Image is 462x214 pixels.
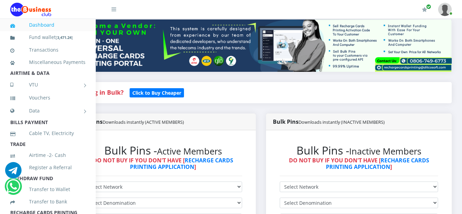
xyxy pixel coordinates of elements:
[10,29,85,45] a: Fund wallet[3,471.24]
[349,145,421,157] small: Inactive Members
[10,3,51,16] img: Logo
[157,145,222,157] small: Active Members
[438,3,452,16] img: User
[10,76,85,93] a: VTU
[10,160,85,175] a: Register a Referral
[273,118,385,125] strong: Bulk Pins
[10,125,85,141] a: Cable TV, Electricity
[10,54,85,70] a: Miscellaneous Payments
[84,144,242,157] h2: Bulk Pins -
[299,119,385,125] small: Downloads instantly (INACTIVE MEMBERS)
[10,182,85,197] a: Transfer to Wallet
[77,88,123,96] strong: Buying in Bulk?
[10,147,85,163] a: Airtime -2- Cash
[130,157,233,171] a: RECHARGE CARDS PRINTING APPLICATION
[130,88,184,96] a: Click to Buy Cheaper
[6,183,20,195] a: Chat for support
[10,194,85,210] a: Transfer to Bank
[56,35,73,40] small: [ ]
[5,167,22,178] a: Chat for support
[93,157,233,171] strong: DO NOT BUY IF YOU DON'T HAVE [ ]
[10,42,85,58] a: Transactions
[289,157,429,171] strong: DO NOT BUY IF YOU DON'T HAVE [ ]
[57,35,71,40] b: 3,471.24
[70,19,452,72] img: multitenant_rcp.png
[426,4,431,9] span: Renew/Upgrade Subscription
[77,118,184,125] strong: Bulk Pins
[326,157,429,171] a: RECHARGE CARDS PRINTING APPLICATION
[422,7,427,12] i: Renew/Upgrade Subscription
[10,102,85,119] a: Data
[10,17,85,33] a: Dashboard
[103,119,184,125] small: Downloads instantly (ACTIVE MEMBERS)
[280,144,438,157] h2: Bulk Pins -
[132,90,181,96] b: Click to Buy Cheaper
[10,90,85,106] a: Vouchers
